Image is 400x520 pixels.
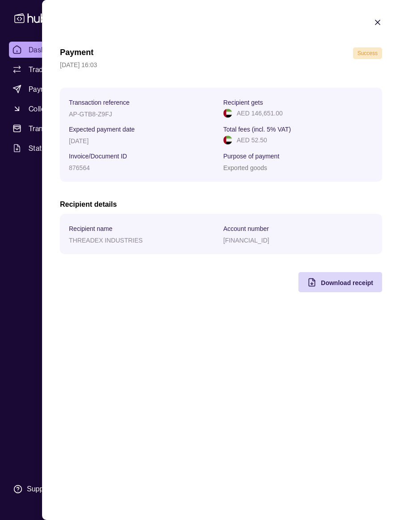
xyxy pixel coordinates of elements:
p: Exported goods [223,164,267,171]
p: [DATE] [69,137,89,145]
span: Download receipt [321,279,373,286]
p: AED 146,651.00 [237,108,283,118]
h1: Payment [60,47,94,59]
p: [FINANCIAL_ID] [223,237,269,244]
p: Purpose of payment [223,153,279,160]
img: ae [223,109,232,118]
p: 876564 [69,164,90,171]
p: Invoice/Document ID [69,153,127,160]
p: Recipient gets [223,99,263,106]
img: ae [223,136,232,145]
p: Transaction reference [69,99,130,106]
h2: Recipient details [60,200,382,209]
button: Download receipt [298,272,382,292]
p: AED 52.50 [237,135,267,145]
p: Account number [223,225,269,232]
p: THREADEX INDUSTRIES [69,237,143,244]
span: Success [357,50,378,56]
p: AP-GTB8-Z9FJ [69,111,112,118]
p: Recipient name [69,225,112,232]
p: Total fees (incl. 5% VAT) [223,126,291,133]
p: [DATE] 16:03 [60,60,382,70]
p: Expected payment date [69,126,135,133]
